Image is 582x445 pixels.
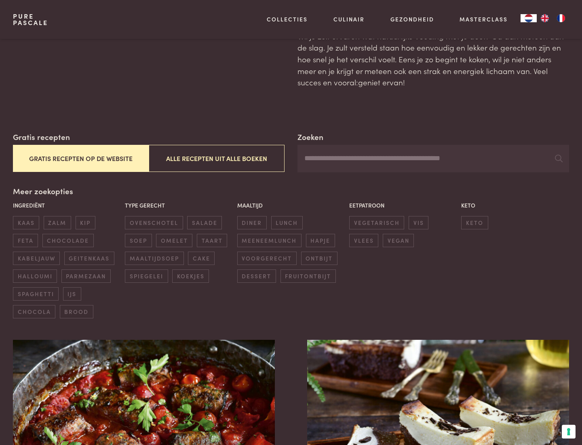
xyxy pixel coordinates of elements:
span: diner [237,216,267,229]
p: Wil je zelf ervaren wat natuurlijke voeding met je doet? Ga dan meteen aan de slag. Je zult verst... [297,30,569,88]
span: feta [13,234,38,247]
p: Ingrediënt [13,201,121,210]
span: salade [187,216,222,229]
span: halloumi [13,269,57,283]
span: lunch [271,216,303,229]
a: Masterclass [460,15,508,23]
span: vegetarisch [349,216,404,229]
aside: Language selected: Nederlands [521,14,569,22]
span: kaas [13,216,39,229]
label: Gratis recepten [13,131,70,143]
span: spiegelei [125,269,168,283]
a: NL [521,14,537,22]
span: maaltijdsoep [125,252,183,265]
span: parmezaan [61,269,111,283]
p: Type gerecht [125,201,233,210]
button: Uw voorkeuren voor toestemming voor trackingtechnologieën [562,425,576,439]
span: ovenschotel [125,216,183,229]
span: koekjes [172,269,209,283]
span: dessert [237,269,276,283]
a: Culinair [333,15,365,23]
span: chocolade [42,234,94,247]
p: Keto [461,201,569,210]
span: meeneemlunch [237,234,302,247]
span: cake [188,252,215,265]
p: Maaltijd [237,201,345,210]
ul: Language list [537,14,569,22]
span: hapje [306,234,335,247]
span: keto [461,216,488,229]
a: FR [553,14,569,22]
span: geitenkaas [64,252,114,265]
span: soep [125,234,152,247]
a: Collecties [267,15,308,23]
a: PurePascale [13,13,48,26]
span: ijs [63,287,81,301]
span: ontbijt [301,252,337,265]
span: omelet [156,234,192,247]
p: Eetpatroon [349,201,457,210]
button: Alle recepten uit alle boeken [149,145,285,172]
span: vegan [383,234,414,247]
span: fruitontbijt [280,269,336,283]
span: vlees [349,234,378,247]
a: EN [537,14,553,22]
span: kip [76,216,95,229]
div: Language [521,14,537,22]
button: Gratis recepten op de website [13,145,149,172]
a: Gezondheid [390,15,434,23]
span: voorgerecht [237,252,297,265]
label: Zoeken [297,131,323,143]
span: vis [409,216,428,229]
span: chocola [13,305,55,318]
span: kabeljauw [13,252,60,265]
span: zalm [44,216,71,229]
span: spaghetti [13,287,59,301]
span: taart [197,234,227,247]
span: brood [60,305,93,318]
